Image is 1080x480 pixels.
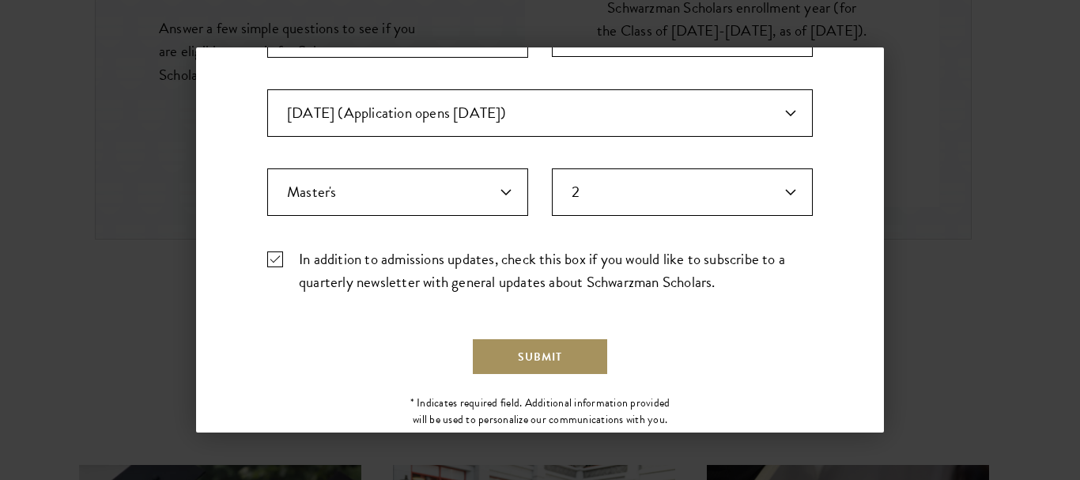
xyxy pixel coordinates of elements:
[267,248,813,293] div: Check this box to receive a quarterly newsletter with general updates about Schwarzman Scholars.
[267,168,528,216] div: Highest Level of Degree?*
[471,338,609,376] button: Submit
[267,248,813,293] label: In addition to admissions updates, check this box if you would like to subscribe to a quarterly n...
[552,168,813,216] div: Years of Post Graduation Experience?*
[267,89,813,137] div: Anticipated Entry Term*
[404,395,677,428] div: * Indicates required field. Additional information provided will be used to personalize our commu...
